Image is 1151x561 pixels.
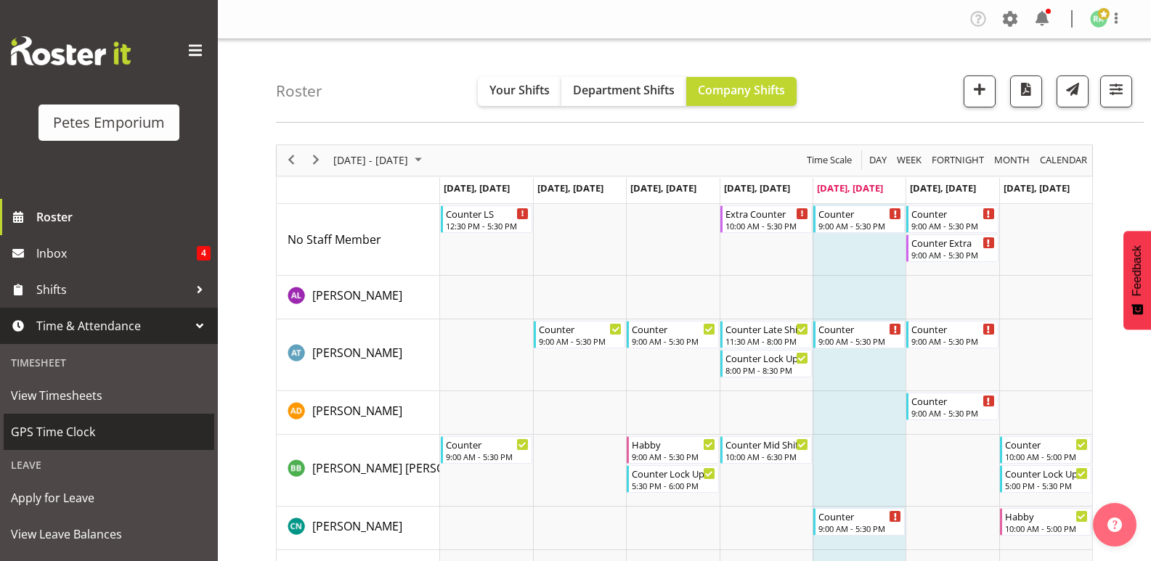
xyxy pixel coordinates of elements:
div: Counter Lock Up [725,351,808,365]
td: Alex-Micheal Taniwha resource [277,319,440,391]
a: View Timesheets [4,377,214,414]
span: Day [868,151,888,169]
div: next period [304,145,328,176]
button: Previous [282,151,301,169]
div: Alex-Micheal Taniwha"s event - Counter Lock Up Begin From Thursday, August 14, 2025 at 8:00:00 PM... [720,350,812,377]
button: Send a list of all shifts for the selected filtered period to all rostered employees. [1057,75,1089,107]
button: Next [306,151,326,169]
div: Leave [4,450,214,480]
div: Habby [1005,509,1088,523]
span: Month [993,151,1031,169]
div: August 11 - 17, 2025 [328,145,431,176]
a: [PERSON_NAME] [312,287,402,304]
div: No Staff Member"s event - Counter Begin From Saturday, August 16, 2025 at 9:00:00 AM GMT+12:00 En... [906,205,998,233]
span: Shifts [36,279,189,300]
span: [PERSON_NAME] [312,287,402,303]
span: [DATE], [DATE] [444,181,510,194]
div: Counter [539,322,622,336]
span: calendar [1038,151,1089,169]
span: Inbox [36,242,197,264]
span: Apply for Leave [11,487,207,509]
div: Alex-Micheal Taniwha"s event - Counter Begin From Friday, August 15, 2025 at 9:00:00 AM GMT+12:00... [813,321,905,348]
span: Time & Attendance [36,315,189,337]
div: Counter [632,322,715,336]
div: Beena Beena"s event - Counter Lock Up Begin From Wednesday, August 13, 2025 at 5:30:00 PM GMT+12:... [627,465,718,493]
div: 9:00 AM - 5:30 PM [632,451,715,462]
a: [PERSON_NAME] [PERSON_NAME] [312,459,495,477]
span: 4 [197,246,211,261]
div: Extra Counter [725,206,808,221]
td: No Staff Member resource [277,204,440,276]
span: Feedback [1131,245,1144,296]
div: No Staff Member"s event - Counter LS Begin From Monday, August 11, 2025 at 12:30:00 PM GMT+12:00 ... [441,205,532,233]
div: Beena Beena"s event - Habby Begin From Wednesday, August 13, 2025 at 9:00:00 AM GMT+12:00 Ends At... [627,436,718,464]
div: 9:00 AM - 5:30 PM [911,249,994,261]
a: No Staff Member [288,231,381,248]
span: [DATE], [DATE] [630,181,696,194]
div: Counter Extra [911,235,994,250]
a: [PERSON_NAME] [312,517,402,535]
span: Fortnight [930,151,985,169]
span: No Staff Member [288,232,381,247]
div: Petes Emporium [53,112,165,134]
a: GPS Time Clock [4,414,214,450]
div: Counter Mid Shift [725,437,808,451]
span: [DATE], [DATE] [537,181,603,194]
span: [PERSON_NAME] [312,518,402,534]
td: Amelia Denz resource [277,391,440,435]
div: Beena Beena"s event - Counter Begin From Sunday, August 17, 2025 at 10:00:00 AM GMT+12:00 Ends At... [1000,436,1091,464]
div: 9:00 AM - 5:30 PM [818,523,901,534]
div: Christine Neville"s event - Counter Begin From Friday, August 15, 2025 at 9:00:00 AM GMT+12:00 En... [813,508,905,536]
div: 9:00 AM - 5:30 PM [446,451,529,462]
button: Month [1038,151,1090,169]
div: Counter LS [446,206,529,221]
div: 9:00 AM - 5:30 PM [632,335,715,347]
span: [DATE], [DATE] [724,181,790,194]
button: Your Shifts [478,77,561,106]
div: 11:30 AM - 8:00 PM [725,335,808,347]
button: Company Shifts [686,77,797,106]
div: No Staff Member"s event - Counter Extra Begin From Saturday, August 16, 2025 at 9:00:00 AM GMT+12... [906,234,998,262]
span: [DATE], [DATE] [1004,181,1070,194]
div: Counter [818,322,901,336]
span: [PERSON_NAME] [312,345,402,361]
div: previous period [279,145,304,176]
button: Timeline Week [895,151,924,169]
button: Fortnight [930,151,987,169]
div: Alex-Micheal Taniwha"s event - Counter Begin From Tuesday, August 12, 2025 at 9:00:00 AM GMT+12:0... [534,321,625,348]
div: Counter Lock Up [1005,466,1088,480]
a: [PERSON_NAME] [312,344,402,361]
div: 10:00 AM - 5:00 PM [1005,451,1088,462]
button: Filter Shifts [1100,75,1132,107]
div: 9:00 AM - 5:30 PM [818,335,901,347]
div: Alex-Micheal Taniwha"s event - Counter Begin From Saturday, August 16, 2025 at 9:00:00 AM GMT+12:... [906,321,998,348]
div: No Staff Member"s event - Counter Begin From Friday, August 15, 2025 at 9:00:00 AM GMT+12:00 Ends... [813,205,905,233]
div: 10:00 AM - 5:30 PM [725,220,808,232]
div: Counter Lock Up [632,466,715,480]
div: 9:00 AM - 5:30 PM [818,220,901,232]
td: Christine Neville resource [277,507,440,550]
div: 12:30 PM - 5:30 PM [446,220,529,232]
button: Add a new shift [964,75,996,107]
td: Abigail Lane resource [277,276,440,319]
div: Counter [818,509,901,523]
div: Counter [1005,437,1088,451]
button: Department Shifts [561,77,686,106]
img: Rosterit website logo [11,36,131,65]
div: Christine Neville"s event - Habby Begin From Sunday, August 17, 2025 at 10:00:00 AM GMT+12:00 End... [1000,508,1091,536]
button: Timeline Day [867,151,890,169]
div: Beena Beena"s event - Counter Begin From Monday, August 11, 2025 at 9:00:00 AM GMT+12:00 Ends At ... [441,436,532,464]
div: Beena Beena"s event - Counter Mid Shift Begin From Thursday, August 14, 2025 at 10:00:00 AM GMT+1... [720,436,812,464]
span: [DATE], [DATE] [817,181,883,194]
button: Feedback - Show survey [1123,231,1151,329]
span: [PERSON_NAME] [PERSON_NAME] [312,460,495,476]
div: Counter [911,206,994,221]
div: Counter [911,322,994,336]
div: 10:00 AM - 5:00 PM [1005,523,1088,534]
div: 5:00 PM - 5:30 PM [1005,480,1088,491]
a: [PERSON_NAME] [312,402,402,419]
div: 9:00 AM - 5:30 PM [911,220,994,232]
img: ruth-robertson-taylor722.jpg [1090,10,1107,28]
div: Beena Beena"s event - Counter Lock Up Begin From Sunday, August 17, 2025 at 5:00:00 PM GMT+12:00 ... [1000,465,1091,493]
img: help-xxl-2.png [1107,517,1122,532]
